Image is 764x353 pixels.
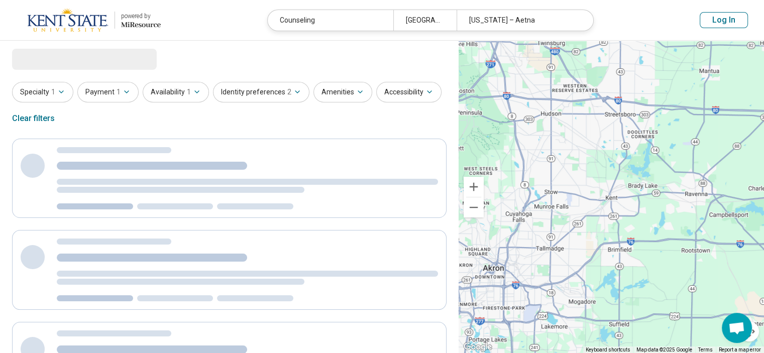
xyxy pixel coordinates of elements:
div: [GEOGRAPHIC_DATA], [GEOGRAPHIC_DATA] [393,10,456,31]
span: Loading... [12,49,96,69]
button: Specialty1 [12,82,73,102]
span: 1 [51,87,55,97]
button: Payment1 [77,82,139,102]
a: Kent State Universitypowered by [16,8,161,32]
button: Amenities [313,82,372,102]
a: Open chat [722,313,752,343]
button: Zoom in [464,177,484,197]
button: Accessibility [376,82,442,102]
span: 1 [117,87,121,97]
span: 1 [187,87,191,97]
div: Counseling [268,10,394,31]
div: Clear filters [12,106,55,131]
div: powered by [121,12,161,21]
img: Kent State University [27,8,108,32]
a: Terms [698,347,713,352]
button: Identity preferences2 [213,82,309,102]
button: Log In [700,12,748,28]
span: Map data ©2025 Google [636,347,692,352]
div: [US_STATE] – Aetna [457,10,583,31]
a: Report a map error [719,347,761,352]
button: Availability1 [143,82,209,102]
span: 2 [287,87,291,97]
button: Zoom out [464,197,484,217]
